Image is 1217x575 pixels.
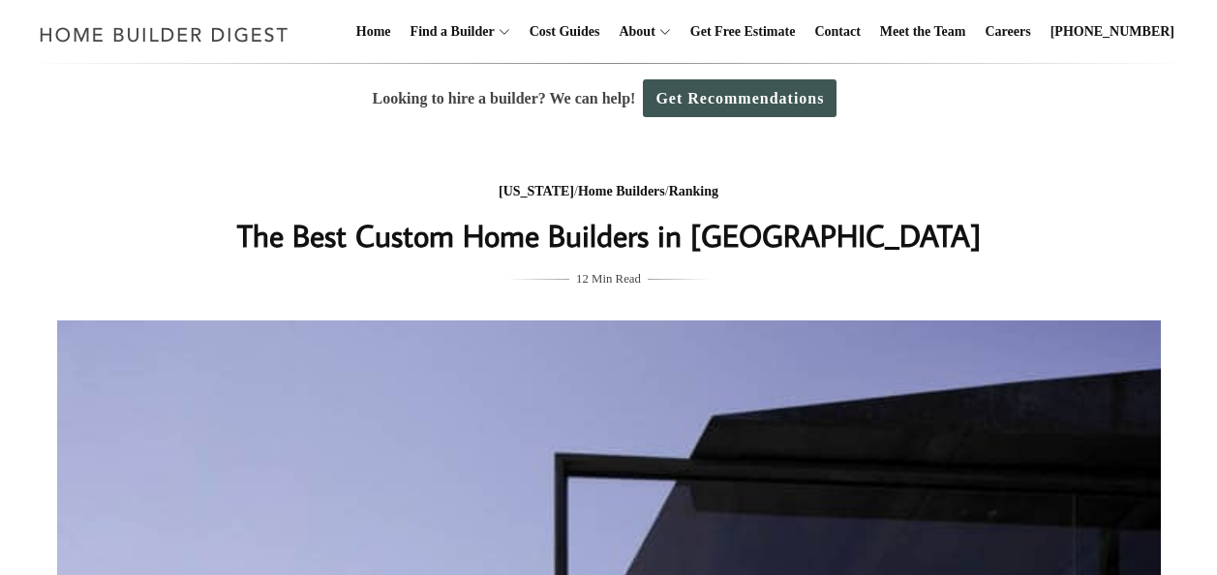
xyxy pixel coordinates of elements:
a: Meet the Team [872,1,974,63]
a: Home Builders [578,184,665,198]
a: Careers [978,1,1039,63]
a: Find a Builder [403,1,495,63]
img: Home Builder Digest [31,15,297,53]
h1: The Best Custom Home Builders in [GEOGRAPHIC_DATA] [223,212,995,258]
a: Home [349,1,399,63]
a: About [611,1,654,63]
a: Get Free Estimate [683,1,804,63]
div: / / [223,180,995,204]
a: [PHONE_NUMBER] [1043,1,1182,63]
a: Cost Guides [522,1,608,63]
a: Contact [806,1,867,63]
a: [US_STATE] [499,184,574,198]
a: Get Recommendations [643,79,837,117]
a: Ranking [669,184,718,198]
span: 12 Min Read [576,268,641,289]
